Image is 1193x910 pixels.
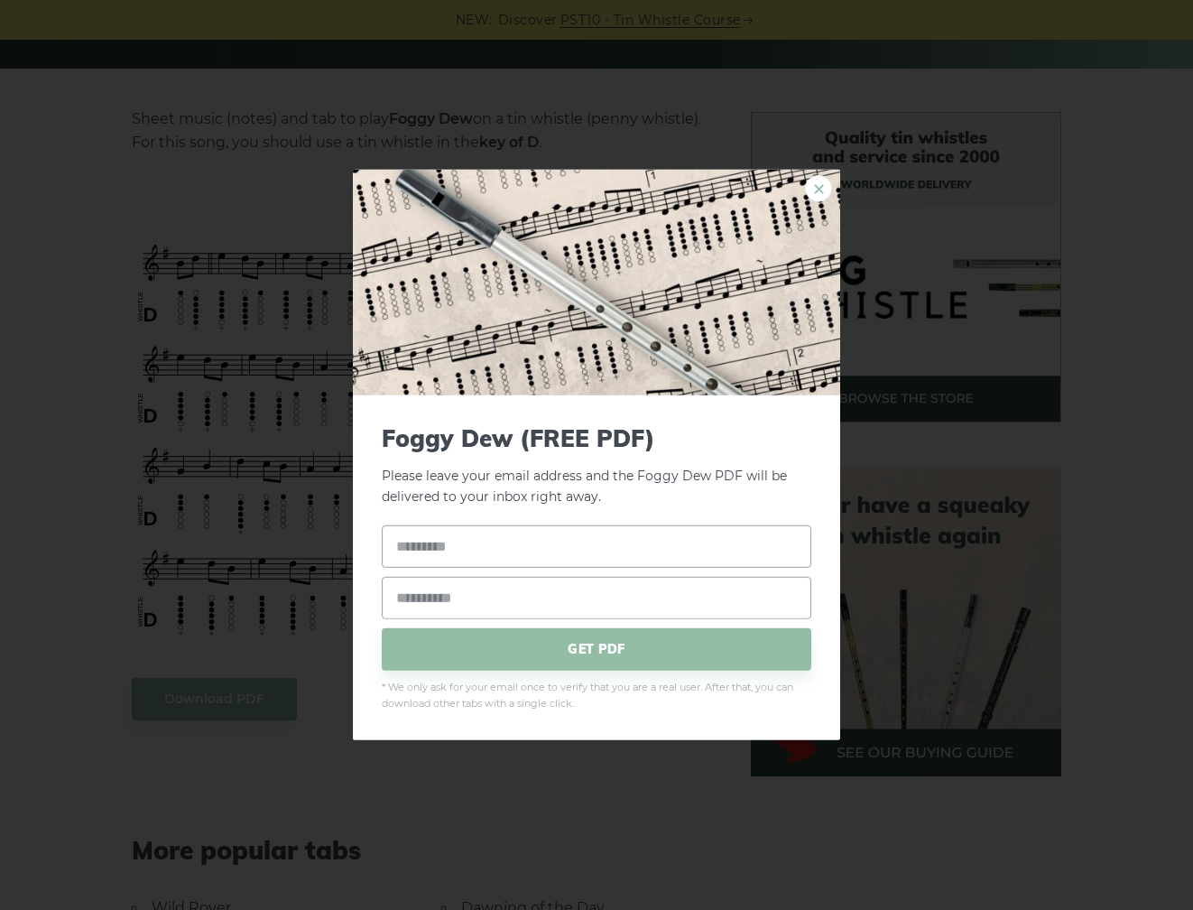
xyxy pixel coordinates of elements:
[382,679,811,711] span: * We only ask for your email once to verify that you are a real user. After that, you can downloa...
[382,627,811,670] span: GET PDF
[382,424,811,507] p: Please leave your email address and the Foggy Dew PDF will be delivered to your inbox right away.
[353,170,840,395] img: Tin Whistle Tab Preview
[382,424,811,452] span: Foggy Dew (FREE PDF)
[805,175,832,202] a: ×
